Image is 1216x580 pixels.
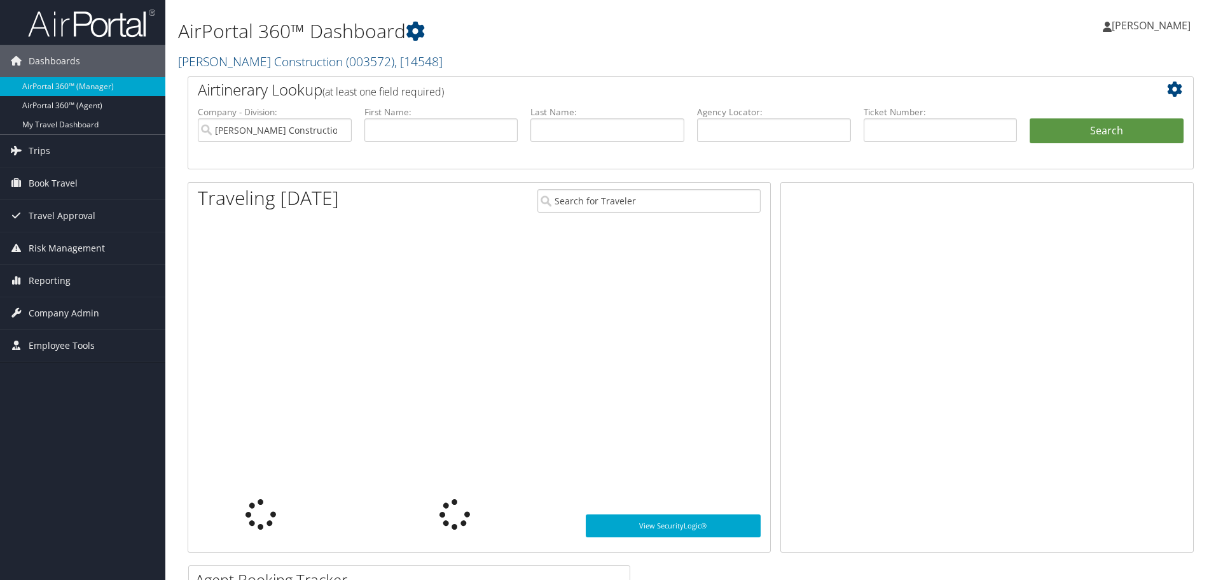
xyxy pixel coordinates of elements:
label: Last Name: [530,106,684,118]
h2: Airtinerary Lookup [198,79,1100,101]
input: Search for Traveler [537,189,761,213]
h1: AirPortal 360™ Dashboard [178,18,862,45]
span: Company Admin [29,297,99,329]
h1: Traveling [DATE] [198,185,339,211]
span: Dashboards [29,45,80,77]
img: airportal-logo.png [28,8,155,38]
a: [PERSON_NAME] Construction [178,53,443,70]
label: Agency Locator: [697,106,851,118]
span: Reporting [29,265,71,297]
label: First Name: [364,106,518,118]
span: Book Travel [29,167,78,199]
span: , [ 14548 ] [394,53,443,70]
span: ( 003572 ) [346,53,394,70]
span: Risk Management [29,232,105,264]
span: Travel Approval [29,200,95,232]
label: Company - Division: [198,106,352,118]
span: (at least one field required) [322,85,444,99]
label: Ticket Number: [864,106,1018,118]
span: Employee Tools [29,330,95,362]
a: View SecurityLogic® [586,514,761,537]
span: [PERSON_NAME] [1112,18,1191,32]
a: [PERSON_NAME] [1103,6,1203,45]
button: Search [1030,118,1184,144]
span: Trips [29,135,50,167]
